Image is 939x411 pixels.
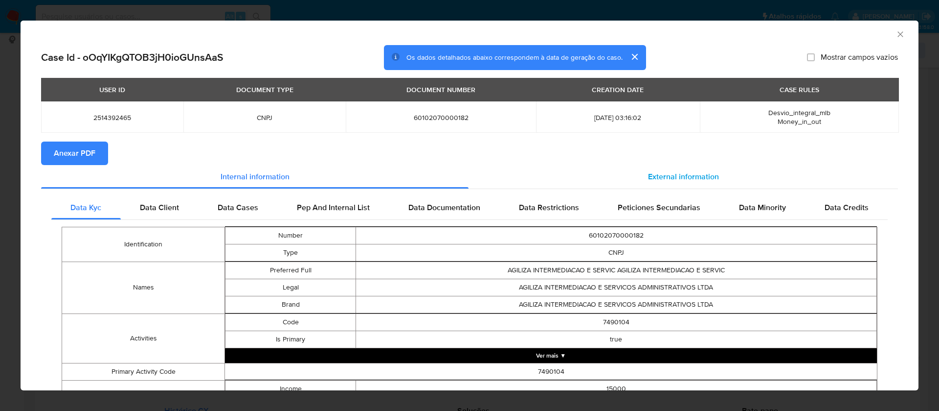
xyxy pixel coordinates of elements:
input: Mostrar campos vazios [807,53,815,61]
td: 7490104 [225,363,877,380]
td: Type [225,244,356,261]
div: Detailed info [41,165,898,189]
button: cerrar [623,45,646,69]
td: AGILIZA INTERMEDIACAO E SERVICOS ADMINISTRATIVOS LTDA [356,296,876,313]
td: CNPJ [356,244,876,261]
span: Data Restrictions [519,202,579,213]
span: 2514392465 [53,113,172,122]
span: Data Minority [739,202,786,213]
span: Pep And Internal List [297,202,370,213]
span: Peticiones Secundarias [618,202,700,213]
td: Number [225,227,356,244]
span: Data Cases [218,202,258,213]
span: Anexar PDF [54,143,95,164]
div: closure-recommendation-modal [21,21,918,390]
td: Preferred Full [225,262,356,279]
span: Data Kyc [70,202,101,213]
span: Mostrar campos vazios [821,52,898,62]
button: Expand array [225,348,877,363]
td: Names [62,262,225,314]
td: true [356,331,876,348]
span: Internal information [221,171,290,182]
button: Anexar PDF [41,142,108,165]
span: Data Credits [825,202,869,213]
div: DOCUMENT TYPE [230,81,299,98]
div: CREATION DATE [586,81,649,98]
td: Brand [225,296,356,313]
td: 60102070000182 [356,227,876,244]
td: Income [225,380,356,397]
td: Activities [62,314,225,363]
div: CASE RULES [774,81,825,98]
div: Detailed internal info [51,196,888,219]
td: AGILIZA INTERMEDIACAO E SERVIC AGILIZA INTERMEDIACAO E SERVIC [356,262,876,279]
span: Money_in_out [778,117,821,126]
span: Data Client [140,202,179,213]
td: 7490104 [356,314,876,331]
td: Is Primary [225,331,356,348]
td: Code [225,314,356,331]
span: 60102070000182 [358,113,524,122]
div: DOCUMENT NUMBER [401,81,481,98]
td: Identification [62,227,225,262]
span: Desvio_integral_mlb [768,108,830,118]
div: USER ID [93,81,131,98]
td: Primary Activity Code [62,363,225,380]
h2: Case Id - oOqYIKgQTOB3jH0ioGUnsAaS [41,51,223,64]
td: 15000 [356,380,876,397]
span: Os dados detalhados abaixo correspondem à data de geração do caso. [406,52,623,62]
button: Fechar a janela [895,29,904,38]
span: [DATE] 03:16:02 [548,113,688,122]
span: External information [648,171,719,182]
span: CNPJ [195,113,335,122]
span: Data Documentation [408,202,480,213]
td: AGILIZA INTERMEDIACAO E SERVICOS ADMINISTRATIVOS LTDA [356,279,876,296]
td: Legal [225,279,356,296]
